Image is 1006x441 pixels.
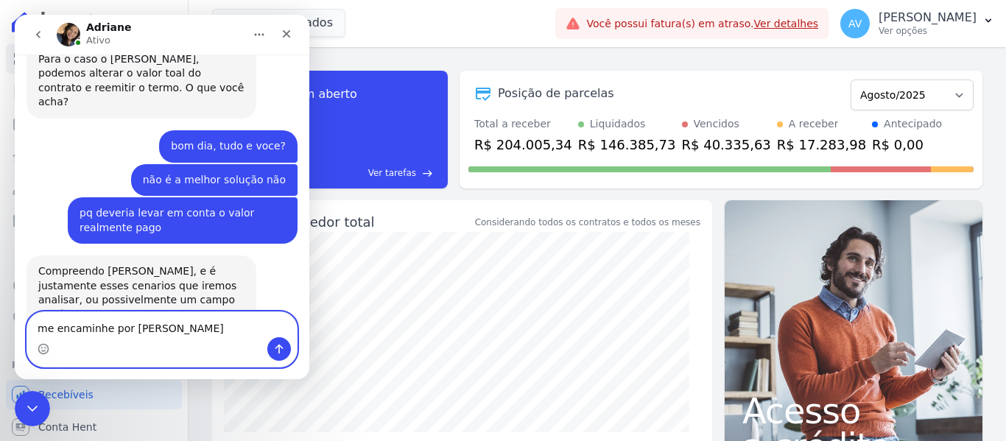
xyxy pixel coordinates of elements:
p: Ver opções [879,25,977,37]
div: não é a melhor solução não [128,158,271,173]
span: Conta Hent [38,420,96,434]
div: não é a melhor solução não [116,149,283,182]
div: Vencidos [694,116,739,132]
iframe: Intercom live chat [15,391,50,426]
a: Parcelas [6,109,182,138]
div: Plataformas [12,356,176,374]
div: Adriane diz… [12,241,283,375]
a: Clientes [6,174,182,203]
div: Compreendo [PERSON_NAME], e é justamente esses cenarios que iremos analisar, ou possivelmente um ... [24,250,230,365]
a: Recebíveis [6,380,182,409]
a: Lotes [6,141,182,171]
button: Enviar uma mensagem [253,322,276,346]
div: R$ 40.335,63 [682,135,771,155]
a: Minha Carteira [6,206,182,236]
p: [PERSON_NAME] [879,10,977,25]
div: A receber [789,116,839,132]
div: bom dia, tudo e voce? [156,124,271,139]
span: Acesso [742,393,965,428]
div: Compreendo [PERSON_NAME], e é justamente esses cenarios que iremos analisar, ou possivelmente um ... [12,241,242,374]
div: R$ 204.005,34 [474,135,572,155]
span: Você possui fatura(s) em atraso. [586,16,818,32]
button: Selecionador de Emoji [23,328,35,340]
div: Antecipado [884,116,942,132]
div: R$ 0,00 [872,135,942,155]
button: AV [PERSON_NAME] Ver opções [829,3,1006,44]
div: Posição de parcelas [498,85,614,102]
a: Negativação [6,303,182,333]
div: Andre diz… [12,149,283,183]
span: Ver tarefas [368,166,416,180]
div: R$ 146.385,73 [578,135,676,155]
p: Ativo [71,18,96,33]
a: Visão Geral [6,44,182,74]
div: Para o caso o [PERSON_NAME], podemos alterar o valor toal do contrato e reemitir o termo. O que v... [24,38,230,95]
div: R$ 17.283,98 [777,135,866,155]
button: Início [231,6,258,34]
div: bom dia, tudo e voce? [144,116,283,148]
span: east [422,168,433,179]
textarea: Envie uma mensagem... [13,297,282,322]
iframe: Intercom live chat [15,15,309,379]
span: AV [848,18,862,29]
div: Andre diz… [12,116,283,149]
div: Andre diz… [12,183,283,241]
div: Considerando todos os contratos e todos os meses [475,216,700,229]
span: Recebíveis [38,387,94,402]
div: Liquidados [590,116,646,132]
div: pq deveria levar em conta o valor realmente pago [53,183,283,229]
div: Saldo devedor total [245,212,472,232]
a: Contratos [6,77,182,106]
a: Transferências [6,239,182,268]
a: Ver tarefas east [267,166,433,180]
a: Crédito [6,271,182,300]
a: Ver detalhes [754,18,819,29]
div: Fechar [258,6,285,32]
div: pq deveria levar em conta o valor realmente pago [65,191,271,220]
button: 2 selecionados [212,9,345,37]
div: Total a receber [474,116,572,132]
